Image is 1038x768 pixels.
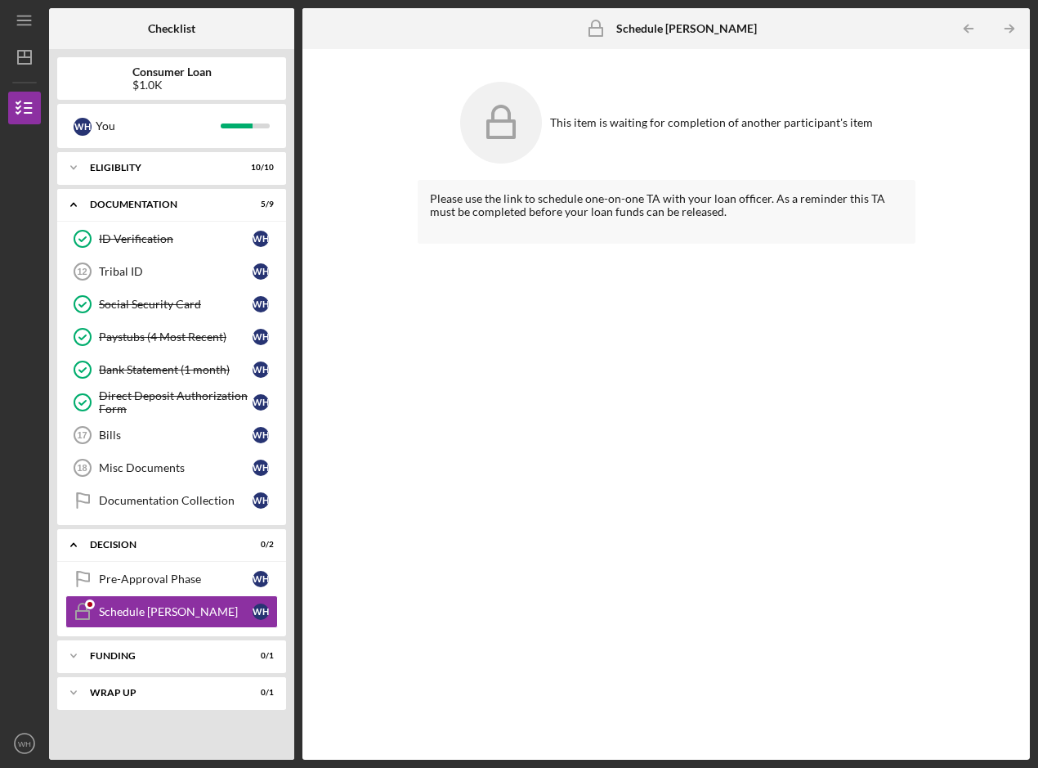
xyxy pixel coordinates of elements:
a: 12Tribal IDWH [65,255,278,288]
a: 18Misc DocumentsWH [65,451,278,484]
div: Direct Deposit Authorization Form [99,389,253,415]
b: Checklist [148,22,195,35]
div: 5 / 9 [244,200,274,209]
div: Pre-Approval Phase [99,573,253,586]
div: W H [253,460,269,476]
div: Please use the link to schedule one-on-one TA with your loan officer. As a reminder this TA must ... [430,192,903,218]
div: W H [253,329,269,345]
div: Schedule [PERSON_NAME] [99,605,253,618]
tspan: 18 [77,463,87,473]
div: $1.0K [132,79,212,92]
div: W H [253,394,269,411]
div: You [96,112,221,140]
a: Social Security CardWH [65,288,278,321]
div: Wrap up [90,688,233,698]
div: This item is waiting for completion of another participant's item [550,116,873,129]
b: Schedule [PERSON_NAME] [616,22,757,35]
div: Eligiblity [90,163,233,173]
div: 0 / 2 [244,540,274,550]
a: Documentation CollectionWH [65,484,278,517]
div: W H [253,571,269,587]
div: Bank Statement (1 month) [99,363,253,376]
tspan: 17 [77,430,87,440]
div: W H [253,296,269,312]
a: ID VerificationWH [65,222,278,255]
a: Schedule [PERSON_NAME]WH [65,595,278,628]
div: W H [74,118,92,136]
a: Paystubs (4 Most Recent)WH [65,321,278,353]
div: W H [253,604,269,620]
div: ID Verification [99,232,253,245]
a: Direct Deposit Authorization FormWH [65,386,278,419]
a: Bank Statement (1 month)WH [65,353,278,386]
div: W H [253,427,269,443]
text: WH [18,739,31,748]
div: Decision [90,540,233,550]
div: Paystubs (4 Most Recent) [99,330,253,344]
div: Documentation Collection [99,494,253,507]
div: W H [253,231,269,247]
div: Bills [99,429,253,442]
div: Documentation [90,200,233,209]
div: W H [253,362,269,378]
div: Tribal ID [99,265,253,278]
a: Pre-Approval PhaseWH [65,563,278,595]
tspan: 12 [77,267,87,276]
div: Funding [90,651,233,661]
a: 17BillsWH [65,419,278,451]
b: Consumer Loan [132,65,212,79]
div: 0 / 1 [244,688,274,698]
div: Misc Documents [99,461,253,474]
div: Social Security Card [99,298,253,311]
div: 0 / 1 [244,651,274,661]
button: WH [8,727,41,760]
div: 10 / 10 [244,163,274,173]
div: W H [253,492,269,509]
div: W H [253,263,269,280]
